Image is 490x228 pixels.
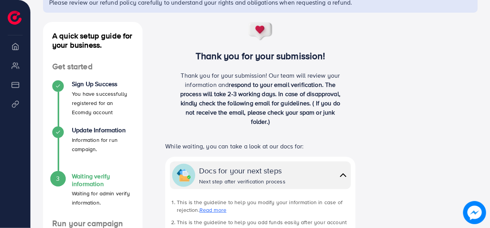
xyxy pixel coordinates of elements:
[338,170,349,181] img: collapse
[180,80,341,126] span: respond to your email verification. The process will take 2-3 working days. In case of disapprova...
[165,141,355,151] p: While waiting, you can take a look at our docs for:
[155,50,366,62] h3: Thank you for your submission!
[43,80,143,126] li: Sign Up Success
[72,173,133,187] h4: Waiting verify information
[463,201,486,224] img: image
[43,173,143,219] li: Waiting verify information
[43,62,143,72] h4: Get started
[43,31,143,50] h4: A quick setup guide for your business.
[72,89,133,117] p: You have successfully registered for an Ecomdy account
[72,126,133,134] h4: Update Information
[43,126,143,173] li: Update Information
[177,198,351,214] li: This is the guideline to help you modify your information in case of rejection.
[248,22,273,41] img: success
[72,189,133,207] p: Waiting for admin verify information.
[177,168,191,182] img: collapse
[72,80,133,88] h4: Sign Up Success
[8,11,22,25] img: logo
[199,178,286,185] div: Next step after verification process
[176,71,345,126] p: Thank you for your submission! Our team will review your information and
[199,206,226,214] a: Read more
[199,165,286,176] div: Docs for your next steps
[56,174,60,183] span: 3
[72,135,133,154] p: Information for run campaign.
